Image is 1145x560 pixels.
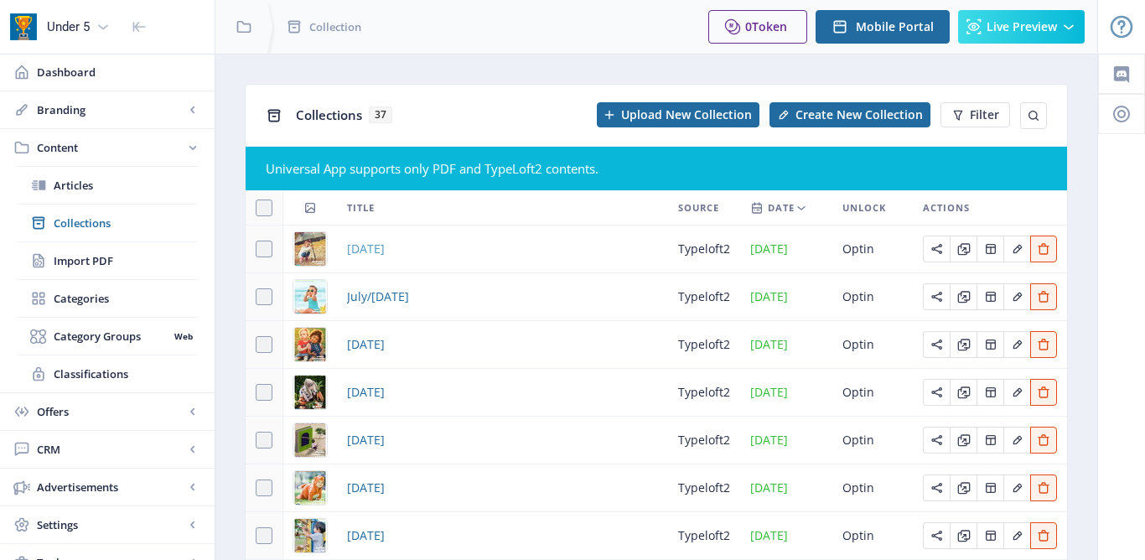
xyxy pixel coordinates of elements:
a: Edit page [977,288,1003,303]
a: [DATE] [347,334,385,355]
span: Classifications [54,366,198,382]
td: [DATE] [740,464,832,512]
a: Edit page [1003,431,1030,447]
span: Token [752,18,787,34]
a: Articles [17,167,198,204]
img: 66b213e1-a90d-4dc8-9ee1-0e073a0733b7.jpg [293,519,327,552]
img: e655ffeb-f9fb-4de5-9b75-1a475c61f544.jpg [293,423,327,457]
a: Edit page [977,383,1003,399]
a: Edit page [1003,383,1030,399]
a: Edit page [950,240,977,256]
nb-badge: Web [168,328,198,345]
a: Edit page [977,335,1003,351]
span: Collections [54,215,198,231]
img: eb644ad9-d59b-45fd-bb2a-6caddfc83cd2.jpg [293,376,327,409]
td: Optin [832,273,913,321]
a: Edit page [950,288,977,303]
a: Categories [17,280,198,317]
a: Edit page [977,479,1003,495]
span: Import PDF [54,252,198,269]
a: Edit page [950,526,977,542]
span: [DATE] [347,239,385,259]
a: [DATE] [347,526,385,546]
a: Edit page [1030,479,1057,495]
button: Upload New Collection [597,102,759,127]
span: Articles [54,177,198,194]
a: Edit page [1030,383,1057,399]
a: Edit page [1030,288,1057,303]
button: 0Token [708,10,807,44]
a: Edit page [1003,335,1030,351]
span: Actions [923,198,970,218]
a: Edit page [923,431,950,447]
a: Edit page [977,240,1003,256]
span: Date [768,198,795,218]
a: July/[DATE] [347,287,409,307]
span: CRM [37,441,184,458]
a: Edit page [923,335,950,351]
a: Edit page [977,526,1003,542]
button: Filter [940,102,1010,127]
span: Content [37,139,184,156]
a: Classifications [17,355,198,392]
a: Edit page [1003,479,1030,495]
a: Edit page [950,431,977,447]
span: Source [678,198,719,218]
a: New page [759,102,930,127]
img: 349bc70d-e698-4cbe-a0ed-4e54796b3416.jpg [293,471,327,505]
div: Universal App supports only PDF and TypeLoft2 contents. [266,160,1047,177]
td: typeloft2 [668,464,740,512]
td: [DATE] [740,226,832,273]
a: Edit page [1030,335,1057,351]
button: Mobile Portal [816,10,950,44]
a: Edit page [950,383,977,399]
td: [DATE] [740,512,832,560]
td: typeloft2 [668,512,740,560]
a: Collections [17,205,198,241]
td: Optin [832,464,913,512]
td: typeloft2 [668,273,740,321]
a: Edit page [1003,288,1030,303]
button: Live Preview [958,10,1085,44]
span: Mobile Portal [856,20,934,34]
a: Edit page [1030,526,1057,542]
span: Collections [296,106,362,123]
span: Category Groups [54,328,168,345]
td: [DATE] [740,369,832,417]
span: Categories [54,290,198,307]
span: Live Preview [987,20,1057,34]
span: Branding [37,101,184,118]
img: 6c35fc4c-d4b7-46aa-93cf-11c498575cf5.jpg [293,232,327,266]
td: typeloft2 [668,417,740,464]
a: [DATE] [347,382,385,402]
span: Create New Collection [795,108,923,122]
a: [DATE] [347,478,385,498]
td: Optin [832,417,913,464]
a: Import PDF [17,242,198,279]
a: Edit page [1030,431,1057,447]
a: Edit page [923,526,950,542]
span: Dashboard [37,64,201,80]
span: Settings [37,516,184,533]
span: Filter [970,108,999,122]
a: Edit page [1030,240,1057,256]
td: Optin [832,369,913,417]
img: 7d677b12-a6ff-445c-b41c-1c5356c3c62a.jpg [293,280,327,314]
td: Optin [832,226,913,273]
img: app-icon.png [10,13,37,40]
a: [DATE] [347,430,385,450]
td: [DATE] [740,417,832,464]
a: Edit page [950,479,977,495]
a: Edit page [923,479,950,495]
img: ab94922e-8856-4538-b8c7-eb719c8a94e4.jpg [293,328,327,361]
td: typeloft2 [668,369,740,417]
td: [DATE] [740,321,832,369]
a: Edit page [950,335,977,351]
td: Optin [832,321,913,369]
